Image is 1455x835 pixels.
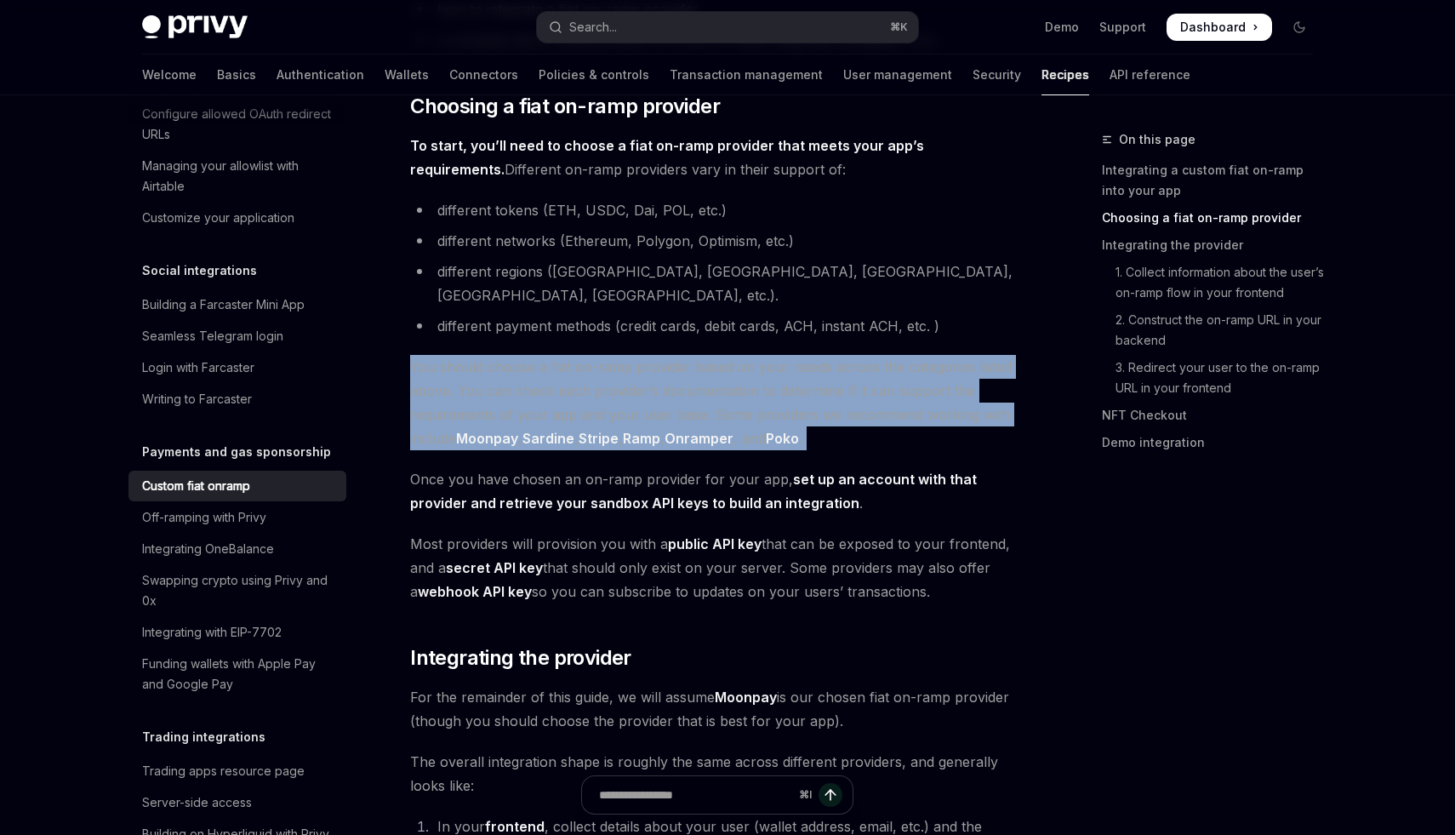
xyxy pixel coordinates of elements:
a: Ramp [623,430,660,448]
span: For the remainder of this guide, we will assume is our chosen fiat on-ramp provider (though you s... [410,685,1024,733]
div: Trading apps resource page [142,761,305,781]
div: Integrating OneBalance [142,539,274,559]
div: Login with Farcaster [142,357,254,378]
div: Server-side access [142,792,252,813]
a: Poko [766,430,799,448]
a: Swapping crypto using Privy and 0x [128,565,346,616]
a: Integrating the provider [1102,232,1327,259]
a: Security [973,54,1021,95]
strong: secret API key [446,559,543,576]
a: Recipes [1041,54,1089,95]
a: Stripe [579,430,619,448]
a: Onramper [665,430,733,448]
span: Dashboard [1180,19,1246,36]
a: Custom fiat onramp [128,471,346,501]
a: 1. Collect information about the user’s on-ramp flow in your frontend [1102,259,1327,306]
div: Customize your application [142,208,294,228]
div: Swapping crypto using Privy and 0x [142,570,336,611]
a: Login with Farcaster [128,352,346,383]
a: Writing to Farcaster [128,384,346,415]
h5: Social integrations [142,260,257,281]
a: Basics [217,54,256,95]
a: 2. Construct the on-ramp URL in your backend [1102,306,1327,354]
span: Different on-ramp providers vary in their support of: [410,134,1024,181]
a: Demo integration [1102,429,1327,456]
li: different payment methods (credit cards, debit cards, ACH, instant ACH, etc. ) [410,314,1024,338]
a: Trading apps resource page [128,756,346,786]
div: Managing your allowlist with Airtable [142,156,336,197]
strong: To start, you’ll need to choose a fiat on-ramp provider that meets your app’s requirements. [410,137,924,178]
span: The overall integration shape is roughly the same across different providers, and generally looks... [410,750,1024,798]
a: Transaction management [670,54,823,95]
strong: Moonpay [715,689,777,706]
a: Server-side access [128,787,346,818]
a: Configure allowed OAuth redirect URLs [128,99,346,150]
button: Toggle dark mode [1286,14,1313,41]
a: Dashboard [1167,14,1272,41]
a: Wallets [385,54,429,95]
span: On this page [1119,129,1195,150]
span: Once you have chosen an on-ramp provider for your app, . [410,467,1024,515]
span: ⌘ K [890,20,908,34]
a: Off-ramping with Privy [128,502,346,533]
a: Connectors [449,54,518,95]
button: Send message [819,783,842,807]
div: Integrating with EIP-7702 [142,622,282,643]
a: Building a Farcaster Mini App [128,289,346,320]
div: Off-ramping with Privy [142,507,266,528]
a: Authentication [277,54,364,95]
a: Integrating a custom fiat on-ramp into your app [1102,157,1327,204]
a: Welcome [142,54,197,95]
input: Ask a question... [599,776,792,814]
img: dark logo [142,15,248,39]
a: Demo [1045,19,1079,36]
a: Seamless Telegram login [128,321,346,352]
a: Customize your application [128,203,346,233]
div: Writing to Farcaster [142,389,252,409]
li: different tokens (ETH, USDC, Dai, POL, etc.) [410,198,1024,222]
h5: Trading integrations [142,727,265,747]
li: different regions ([GEOGRAPHIC_DATA], [GEOGRAPHIC_DATA], [GEOGRAPHIC_DATA], [GEOGRAPHIC_DATA], [G... [410,260,1024,307]
strong: webhook API key [418,583,532,600]
a: 3. Redirect your user to the on-ramp URL in your frontend [1102,354,1327,402]
span: Most providers will provision you with a that can be exposed to your frontend, and a that should ... [410,532,1024,603]
div: Search... [569,17,617,37]
span: You should choose a fiat on-ramp provider based on your needs across the categories listed above.... [410,355,1024,450]
span: Choosing a fiat on-ramp provider [410,93,720,120]
span: Integrating the provider [410,644,631,672]
a: Managing your allowlist with Airtable [128,151,346,202]
a: API reference [1110,54,1190,95]
a: User management [843,54,952,95]
a: Integrating OneBalance [128,534,346,564]
a: Integrating with EIP-7702 [128,617,346,648]
div: Building a Farcaster Mini App [142,295,305,315]
button: Open search [537,12,918,43]
a: NFT Checkout [1102,402,1327,429]
a: Support [1099,19,1146,36]
div: Funding wallets with Apple Pay and Google Pay [142,654,336,695]
li: different networks (Ethereum, Polygon, Optimism, etc.) [410,229,1024,253]
div: Seamless Telegram login [142,326,283,346]
div: Custom fiat onramp [142,476,250,496]
div: Configure allowed OAuth redirect URLs [142,104,336,145]
h5: Payments and gas sponsorship [142,442,331,462]
a: Moonpay [456,430,518,448]
a: Sardine [522,430,574,448]
a: Funding wallets with Apple Pay and Google Pay [128,649,346,700]
strong: public API key [668,535,762,552]
a: Choosing a fiat on-ramp provider [1102,204,1327,232]
a: Policies & controls [539,54,649,95]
